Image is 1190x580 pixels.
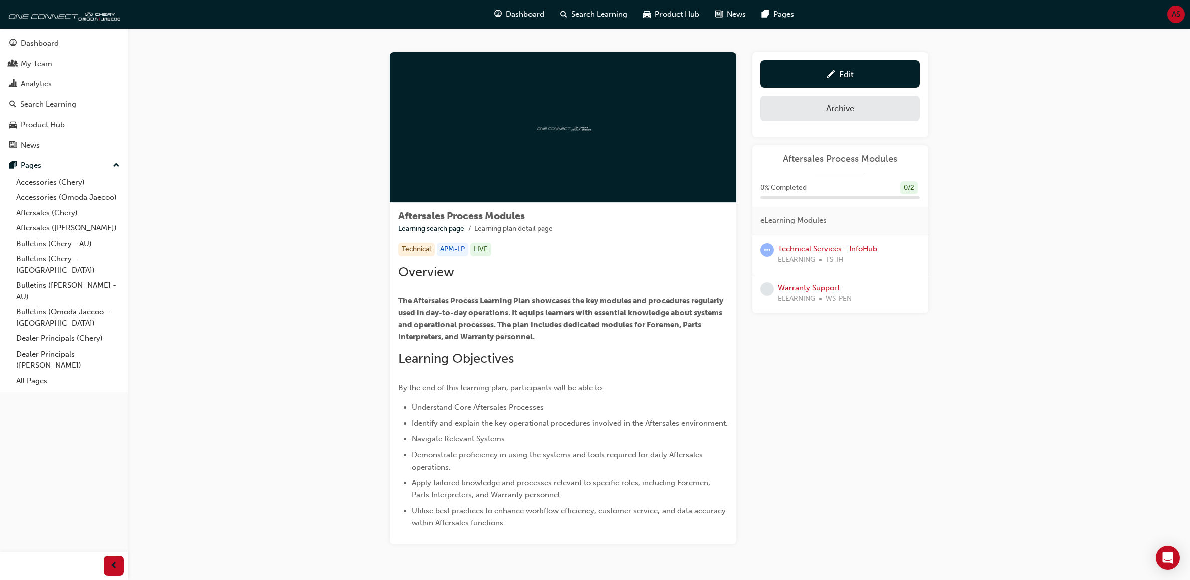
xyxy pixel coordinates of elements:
[21,160,41,171] div: Pages
[839,69,854,79] div: Edit
[560,8,567,21] span: search-icon
[398,296,725,341] span: The Aftersales Process Learning Plan showcases the key modules and procedures regularly used in d...
[4,115,124,134] a: Product Hub
[1167,6,1185,23] button: AS
[4,156,124,175] button: Pages
[643,8,651,21] span: car-icon
[470,243,491,256] div: LIVE
[12,373,124,389] a: All Pages
[760,282,774,296] span: learningRecordVerb_NONE-icon
[398,224,464,233] a: Learning search page
[12,175,124,190] a: Accessories (Chery)
[760,153,920,165] a: Aftersales Process Modules
[398,243,435,256] div: Technical
[20,99,76,110] div: Search Learning
[12,220,124,236] a: Aftersales ([PERSON_NAME])
[778,244,877,253] a: Technical Services - InfoHub
[655,9,699,20] span: Product Hub
[760,243,774,257] span: learningRecordVerb_ATTEMPT-icon
[9,39,17,48] span: guage-icon
[398,351,514,366] span: Learning Objectives
[412,403,544,412] span: Understand Core Aftersales Processes
[12,190,124,205] a: Accessories (Omoda Jaecoo)
[727,9,746,20] span: News
[778,283,840,292] a: Warranty Support
[760,60,920,88] a: Edit
[398,210,525,222] span: Aftersales Process Modules
[773,9,794,20] span: Pages
[900,181,918,195] div: 0 / 2
[826,254,843,266] span: TS-IH
[826,103,854,113] div: Archive
[9,141,17,150] span: news-icon
[12,331,124,346] a: Dealer Principals (Chery)
[12,205,124,221] a: Aftersales (Chery)
[4,34,124,53] a: Dashboard
[9,161,17,170] span: pages-icon
[778,293,815,305] span: ELEARNING
[552,4,635,25] a: search-iconSearch Learning
[760,215,827,226] span: eLearning Modules
[12,346,124,373] a: Dealer Principals ([PERSON_NAME])
[494,8,502,21] span: guage-icon
[412,506,728,527] span: Utilise best practices to enhance workflow efficiency, customer service, and data accuracy within...
[474,223,553,235] li: Learning plan detail page
[412,434,505,443] span: Navigate Relevant Systems
[506,9,544,20] span: Dashboard
[9,100,16,109] span: search-icon
[1156,546,1180,570] div: Open Intercom Messenger
[760,96,920,121] button: Archive
[12,251,124,278] a: Bulletins (Chery - [GEOGRAPHIC_DATA])
[12,236,124,252] a: Bulletins (Chery - AU)
[4,32,124,156] button: DashboardMy TeamAnalyticsSearch LearningProduct HubNews
[715,8,723,21] span: news-icon
[21,140,40,151] div: News
[486,4,552,25] a: guage-iconDashboard
[826,293,852,305] span: WS-PEN
[21,58,52,70] div: My Team
[4,75,124,93] a: Analytics
[827,70,835,80] span: pencil-icon
[536,123,591,132] img: oneconnect
[571,9,627,20] span: Search Learning
[4,55,124,73] a: My Team
[113,159,120,172] span: up-icon
[412,478,712,499] span: Apply tailored knowledge and processes relevant to specific roles, including Foremen, Parts Inter...
[110,560,118,572] span: prev-icon
[4,136,124,155] a: News
[398,383,604,392] span: By the end of this learning plan, participants will be able to:
[635,4,707,25] a: car-iconProduct Hub
[21,78,52,90] div: Analytics
[412,419,728,428] span: Identify and explain the key operational procedures involved in the Aftersales environment.
[5,4,120,24] img: oneconnect
[754,4,802,25] a: pages-iconPages
[12,304,124,331] a: Bulletins (Omoda Jaecoo - [GEOGRAPHIC_DATA])
[21,119,65,131] div: Product Hub
[21,38,59,49] div: Dashboard
[707,4,754,25] a: news-iconNews
[9,121,17,130] span: car-icon
[9,60,17,69] span: people-icon
[437,243,468,256] div: APM-LP
[4,95,124,114] a: Search Learning
[1172,9,1180,20] span: AS
[760,182,807,194] span: 0 % Completed
[762,8,769,21] span: pages-icon
[412,450,705,472] span: Demonstrate proficiency in using the systems and tools required for daily Aftersales operations.
[9,80,17,89] span: chart-icon
[778,254,815,266] span: ELEARNING
[398,264,454,280] span: Overview
[12,278,124,304] a: Bulletins ([PERSON_NAME] - AU)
